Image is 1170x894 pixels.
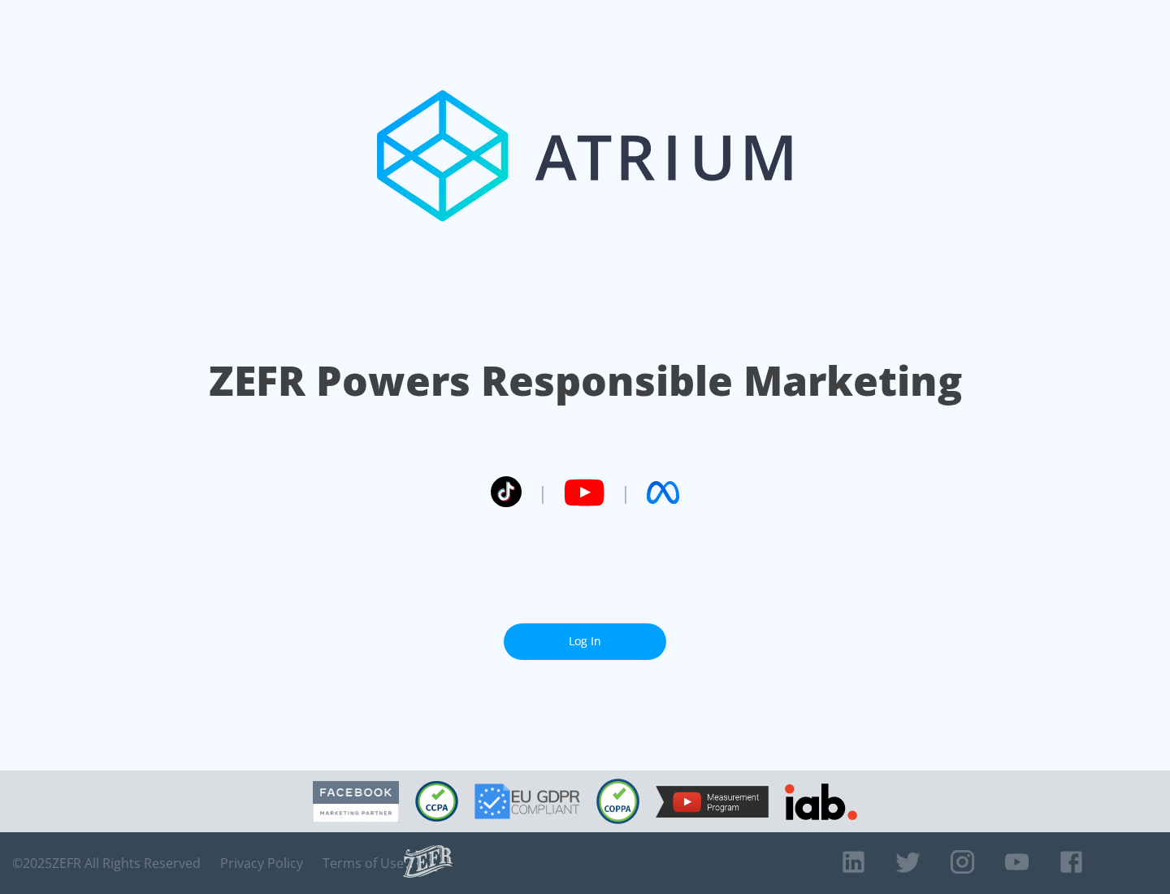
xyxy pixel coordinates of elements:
a: Terms of Use [323,855,404,871]
img: COPPA Compliant [596,779,639,824]
img: GDPR Compliant [474,783,580,819]
span: | [621,480,630,505]
a: Privacy Policy [220,855,303,871]
a: Log In [504,623,666,660]
img: YouTube Measurement Program [656,786,769,818]
h1: ZEFR Powers Responsible Marketing [209,353,962,409]
img: Facebook Marketing Partner [313,781,399,822]
img: IAB [785,783,857,820]
img: CCPA Compliant [415,781,458,822]
span: © 2025 ZEFR All Rights Reserved [12,855,201,871]
span: | [538,480,548,505]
